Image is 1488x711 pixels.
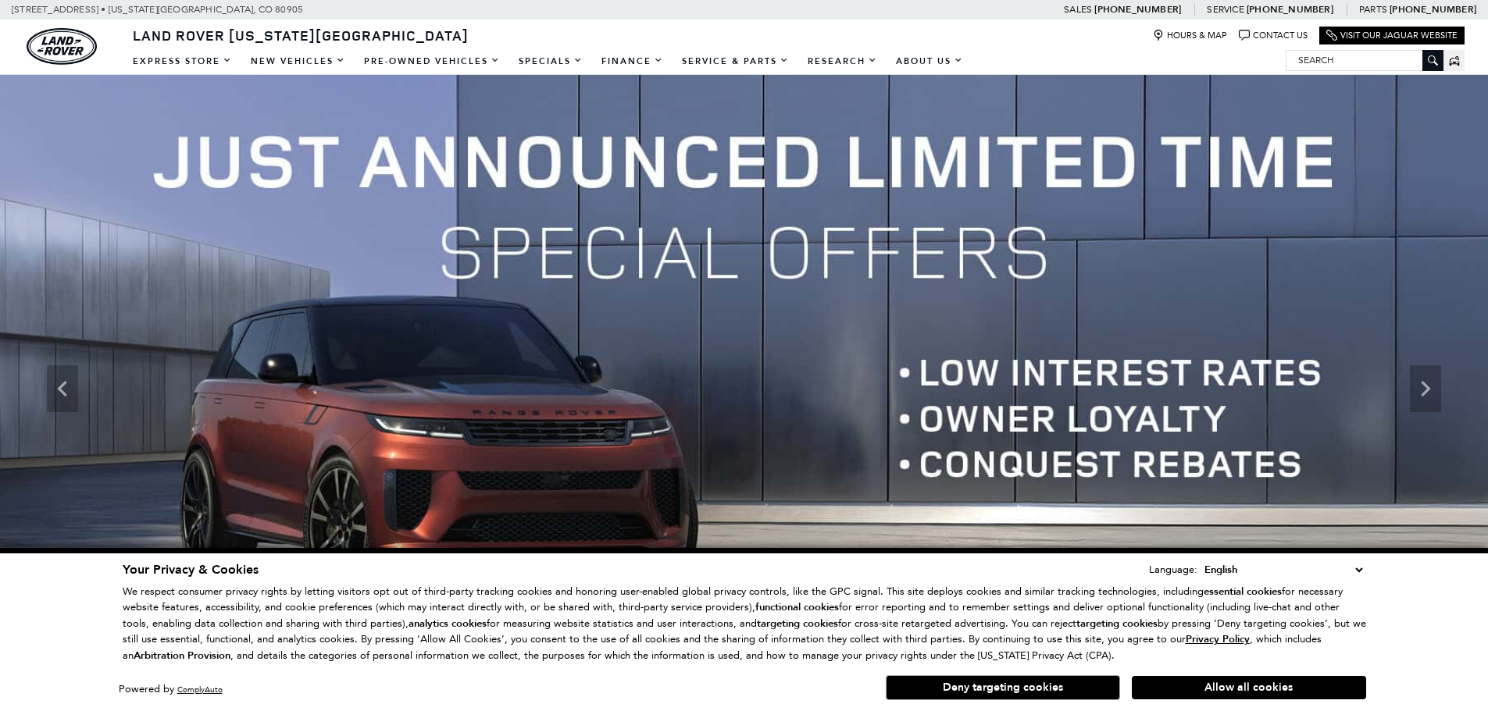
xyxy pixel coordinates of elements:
span: Service [1207,4,1244,15]
div: Next [1410,365,1441,412]
u: Privacy Policy [1186,632,1250,646]
span: Parts [1359,4,1387,15]
a: ComplyAuto [177,684,223,695]
a: Visit Our Jaguar Website [1326,30,1458,41]
span: Your Privacy & Cookies [123,561,259,578]
a: Service & Parts [673,48,798,75]
a: EXPRESS STORE [123,48,241,75]
a: Specials [509,48,592,75]
a: [STREET_ADDRESS] • [US_STATE][GEOGRAPHIC_DATA], CO 80905 [12,4,303,15]
a: [PHONE_NUMBER] [1390,3,1476,16]
strong: essential cookies [1204,585,1282,599]
a: About Us [887,48,972,75]
div: Powered by [119,684,223,695]
a: [PHONE_NUMBER] [1094,3,1181,16]
button: Deny targeting cookies [886,675,1120,700]
a: New Vehicles [241,48,355,75]
span: Land Rover [US_STATE][GEOGRAPHIC_DATA] [133,26,469,44]
a: Contact Us [1239,30,1308,41]
a: Privacy Policy [1186,633,1250,645]
button: Allow all cookies [1132,676,1366,699]
a: Hours & Map [1153,30,1227,41]
a: [PHONE_NUMBER] [1247,3,1333,16]
strong: analytics cookies [409,617,487,631]
div: Language: [1149,564,1197,574]
a: Research [798,48,887,75]
span: Sales [1064,4,1092,15]
strong: Arbitration Provision [134,649,230,663]
a: land-rover [27,28,97,65]
a: Pre-Owned Vehicles [355,48,509,75]
p: We respect consumer privacy rights by letting visitors opt out of third-party tracking cookies an... [123,584,1366,664]
strong: functional cookies [755,600,839,614]
strong: targeting cookies [757,617,838,631]
img: Land Rover [27,28,97,65]
a: Land Rover [US_STATE][GEOGRAPHIC_DATA] [123,26,478,44]
strong: targeting cookies [1076,617,1158,631]
div: Previous [47,365,78,412]
a: Finance [592,48,673,75]
input: Search [1286,51,1443,69]
select: Language Select [1201,561,1366,578]
nav: Main Navigation [123,48,972,75]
